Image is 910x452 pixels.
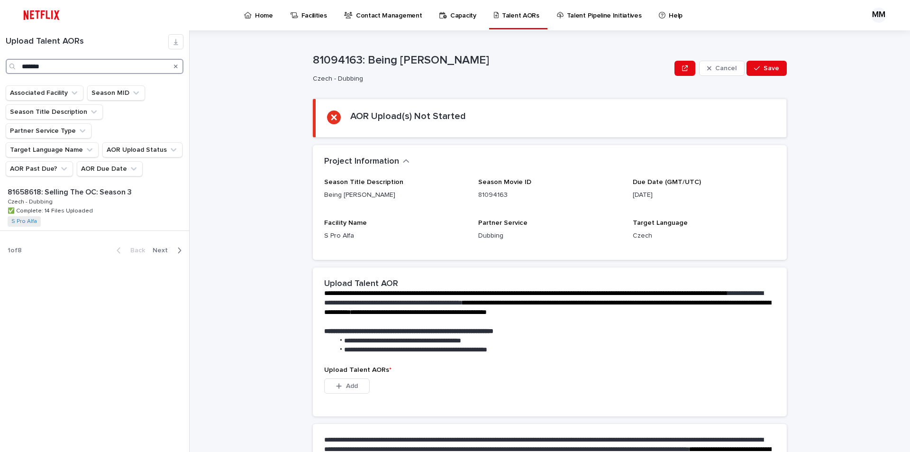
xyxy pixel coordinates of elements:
[153,247,173,254] span: Next
[324,367,391,373] span: Upload Talent AORs
[125,247,145,254] span: Back
[19,6,64,25] img: ifQbXi3ZQGMSEF7WDB7W
[633,179,701,185] span: Due Date (GMT/UTC)
[324,231,467,241] p: S Pro Alfa
[8,186,134,197] p: 81658618: Selling The OC: Season 3
[324,190,467,200] p: Being [PERSON_NAME]
[346,383,358,389] span: Add
[6,161,73,176] button: AOR Past Due?
[324,157,409,167] button: Project Information
[11,218,37,225] a: S Pro Alfa
[871,8,886,23] div: MM
[699,61,745,76] button: Cancel
[324,220,367,226] span: Facility Name
[149,246,189,255] button: Next
[8,197,55,205] p: Czech - Dubbing
[87,85,145,101] button: Season MID
[324,378,370,394] button: Add
[746,61,787,76] button: Save
[109,246,149,255] button: Back
[6,59,183,74] input: Search
[77,161,143,176] button: AOR Due Date
[715,65,737,72] span: Cancel
[8,206,95,214] p: ✅ Complete: 14 Files Uploaded
[324,179,403,185] span: Season Title Description
[6,123,91,138] button: Partner Service Type
[633,220,688,226] span: Target Language
[313,54,671,67] p: 81094163: Being [PERSON_NAME]
[633,231,775,241] p: Czech
[6,85,83,101] button: Associated Facility
[313,75,667,83] p: Czech - Dubbing
[478,231,621,241] p: Dubbing
[764,65,779,72] span: Save
[478,220,528,226] span: Partner Service
[350,111,466,122] h2: AOR Upload(s) Not Started
[6,142,99,157] button: Target Language Name
[6,104,103,120] button: Season Title Description
[633,190,775,200] p: [DATE]
[478,190,621,200] p: 81094163
[102,142,182,157] button: AOR Upload Status
[6,37,168,47] h1: Upload Talent AORs
[324,157,399,167] h2: Project Information
[324,279,398,289] h2: Upload Talent AOR
[478,179,531,185] span: Season Movie ID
